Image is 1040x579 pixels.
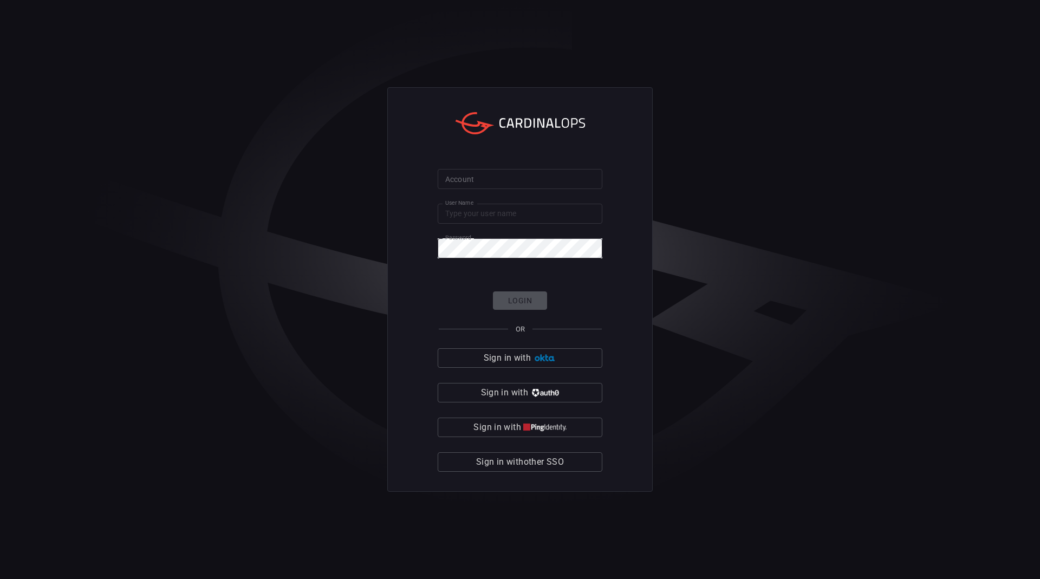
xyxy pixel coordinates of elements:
button: Sign in with [438,383,602,402]
input: Type your account [438,169,602,189]
button: Sign in withother SSO [438,452,602,472]
label: User Name [445,199,473,207]
img: quu4iresuhQAAAABJRU5ErkJggg== [523,424,567,432]
input: Type your user name [438,204,602,224]
span: Sign in with [484,350,531,366]
span: Sign in with [481,385,528,400]
img: Ad5vKXme8s1CQAAAABJRU5ErkJggg== [533,354,556,362]
button: Sign in with [438,348,602,368]
label: Password [445,233,471,242]
img: vP8Hhh4KuCH8AavWKdZY7RZgAAAAASUVORK5CYII= [530,389,559,397]
span: Sign in with other SSO [476,454,564,470]
button: Sign in with [438,418,602,437]
span: Sign in with [473,420,521,435]
span: OR [516,325,525,333]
